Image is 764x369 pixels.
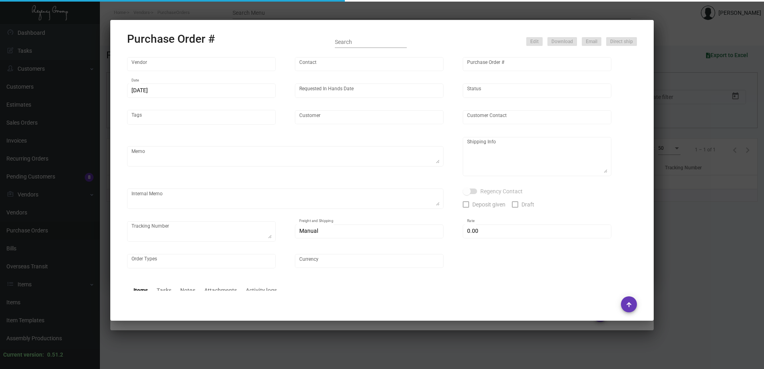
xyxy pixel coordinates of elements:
div: Notes [180,286,195,295]
button: Direct ship [606,37,637,46]
span: Download [551,38,573,45]
div: Attachments [204,286,237,295]
div: Tasks [157,286,171,295]
span: Deposit given [472,200,505,209]
h2: Purchase Order # [127,32,215,46]
div: Items [133,286,148,295]
button: Edit [526,37,543,46]
span: Draft [521,200,534,209]
button: Email [582,37,601,46]
span: Regency Contact [480,186,523,196]
div: 0.51.2 [47,351,63,359]
span: Direct ship [610,38,633,45]
span: Manual [299,228,318,234]
span: Edit [530,38,539,45]
button: Download [547,37,577,46]
div: Activity logs [246,286,277,295]
span: Email [586,38,597,45]
div: Current version: [3,351,44,359]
